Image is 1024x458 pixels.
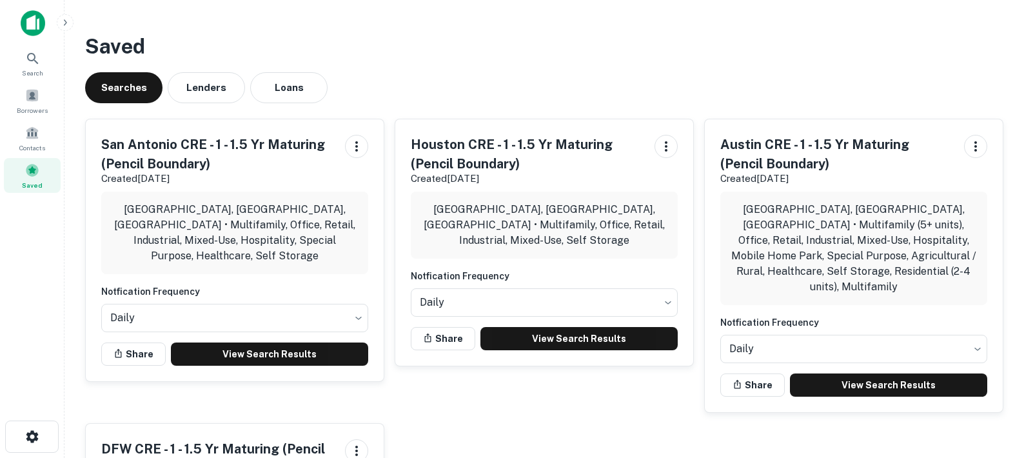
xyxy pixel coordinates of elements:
[4,83,61,118] a: Borrowers
[101,343,166,366] button: Share
[101,135,335,174] h5: San Antonio CRE - 1 - 1.5 Yr Maturing (Pencil Boundary)
[411,135,644,174] h5: Houston CRE - 1 - 1.5 Yr Maturing (Pencil Boundary)
[4,158,61,193] a: Saved
[421,202,667,248] p: [GEOGRAPHIC_DATA], [GEOGRAPHIC_DATA], [GEOGRAPHIC_DATA] • Multifamily, Office, Retail, Industrial...
[720,373,785,397] button: Share
[17,105,48,115] span: Borrowers
[85,72,162,103] button: Searches
[720,135,954,174] h5: Austin CRE - 1 - 1.5 Yr Maturing (Pencil Boundary)
[720,331,987,367] div: Without label
[171,343,368,366] a: View Search Results
[960,355,1024,417] iframe: Chat Widget
[22,180,43,190] span: Saved
[720,315,987,330] h6: Notfication Frequency
[790,373,987,397] a: View Search Results
[101,300,368,336] div: Without label
[112,202,358,264] p: [GEOGRAPHIC_DATA], [GEOGRAPHIC_DATA], [GEOGRAPHIC_DATA] • Multifamily, Office, Retail, Industrial...
[101,171,335,186] p: Created [DATE]
[168,72,245,103] button: Lenders
[250,72,328,103] button: Loans
[21,10,45,36] img: capitalize-icon.png
[4,121,61,155] a: Contacts
[411,171,644,186] p: Created [DATE]
[101,284,368,299] h6: Notfication Frequency
[411,269,678,283] h6: Notfication Frequency
[731,202,977,295] p: [GEOGRAPHIC_DATA], [GEOGRAPHIC_DATA], [GEOGRAPHIC_DATA] • Multifamily (5+ units), Office, Retail,...
[411,284,678,321] div: Without label
[4,46,61,81] a: Search
[480,327,678,350] a: View Search Results
[22,68,43,78] span: Search
[411,327,475,350] button: Share
[19,143,45,153] span: Contacts
[720,171,954,186] p: Created [DATE]
[85,31,1003,62] h3: Saved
